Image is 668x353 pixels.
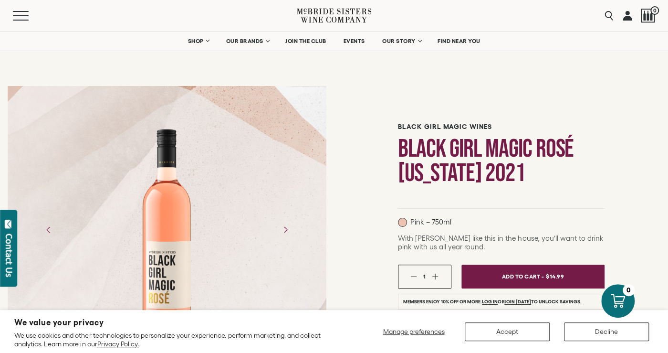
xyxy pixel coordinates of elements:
button: Accept [465,322,550,341]
a: Log in [482,299,498,305]
div: 0 [623,284,635,296]
a: OUR BRANDS [219,32,274,51]
button: Manage preferences [377,322,450,341]
a: EVENTS [337,32,371,51]
span: Add To Cart - [501,269,543,283]
a: JOIN THE CLUB [279,32,333,51]
a: join [DATE] [504,299,531,305]
button: Add To Cart - $14.99 [461,265,605,289]
li: Members enjoy 10% off or more. or to unlock savings. [398,294,605,310]
span: With [PERSON_NAME] like this in the house, you’ll want to drink pink with us all year round. [398,234,604,251]
span: 1 [423,273,426,279]
a: FIND NEAR YOU [431,32,487,51]
div: Contact Us [4,234,14,277]
span: SHOP [188,38,204,44]
h2: We value your privacy [14,319,345,327]
a: Privacy Policy. [97,340,139,348]
span: FIND NEAR YOU [438,38,480,44]
button: Next [273,217,298,242]
span: Manage preferences [383,328,444,335]
span: OUR BRANDS [226,38,263,44]
a: SHOP [181,32,215,51]
span: 0 [650,6,659,15]
button: Decline [564,322,649,341]
h6: Black Girl Magic Wines [398,123,605,131]
span: OUR STORY [382,38,416,44]
span: $14.99 [546,269,564,283]
span: JOIN THE CLUB [285,38,326,44]
span: EVENTS [344,38,365,44]
p: We use cookies and other technologies to personalize your experience, perform marketing, and coll... [14,331,345,348]
button: Previous [36,217,61,242]
a: OUR STORY [376,32,427,51]
button: Mobile Menu Trigger [13,11,47,21]
p: Pink – 750ml [398,218,451,227]
h1: Black Girl Magic Rosé [US_STATE] 2021 [398,137,605,185]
